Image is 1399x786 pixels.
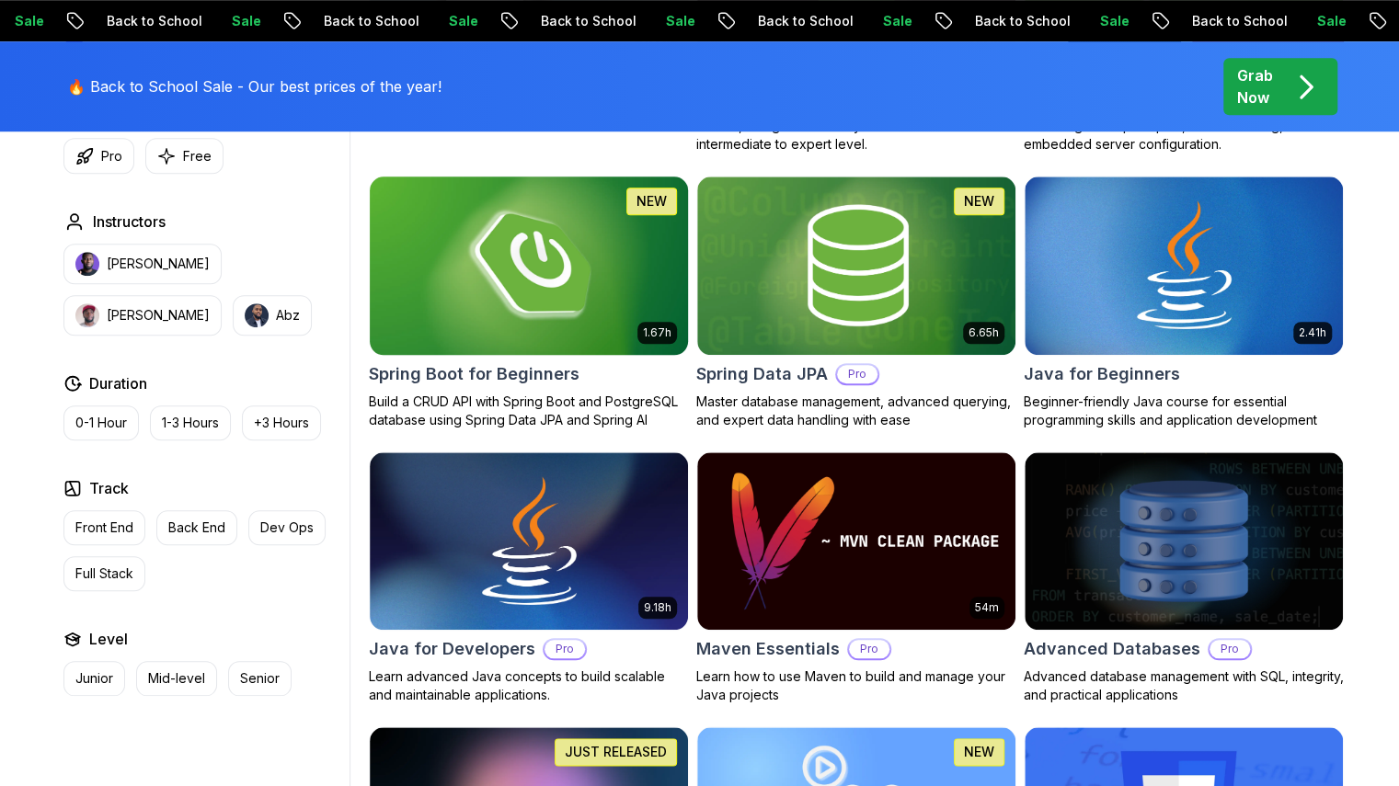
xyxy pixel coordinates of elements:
img: Java for Developers card [370,452,688,631]
p: Build a CRUD API with Spring Boot and PostgreSQL database using Spring Data JPA and Spring AI [369,393,689,429]
p: Learn advanced Java concepts to build scalable and maintainable applications. [369,667,689,704]
img: Maven Essentials card [697,452,1015,631]
h2: Java for Beginners [1024,361,1180,387]
h2: Maven Essentials [696,636,840,662]
a: Advanced Databases cardAdvanced DatabasesProAdvanced database management with SQL, integrity, and... [1024,451,1344,705]
h2: Advanced Databases [1024,636,1200,662]
p: Dev Ops [260,518,314,537]
button: 1-3 Hours [150,405,231,440]
p: Sale [392,12,451,30]
p: Sale [609,12,668,30]
p: JUST RELEASED [565,743,667,761]
p: Master database management, advanced querying, and expert data handling with ease [696,393,1016,429]
a: Maven Essentials card54mMaven EssentialsProLearn how to use Maven to build and manage your Java p... [696,451,1016,705]
img: Spring Boot for Beginners card [361,172,695,359]
p: Beginner-friendly Java course for essential programming skills and application development [1024,393,1344,429]
p: 🔥 Back to School Sale - Our best prices of the year! [67,75,441,97]
button: 0-1 Hour [63,405,139,440]
button: +3 Hours [242,405,321,440]
img: instructor img [245,303,269,327]
p: Abz [276,306,300,325]
p: NEW [636,192,667,211]
p: NEW [964,743,994,761]
p: 54m [975,600,999,615]
button: instructor img[PERSON_NAME] [63,295,222,336]
h2: Level [89,628,128,650]
p: Sale [1043,12,1102,30]
img: Spring Data JPA card [697,177,1015,355]
p: Junior [75,669,113,688]
h2: Spring Data JPA [696,361,828,387]
p: +3 Hours [254,414,309,432]
p: [PERSON_NAME] [107,306,210,325]
h2: Instructors [93,211,166,233]
img: Java for Beginners card [1025,177,1343,355]
h2: Java for Developers [369,636,535,662]
button: Senior [228,661,292,696]
button: instructor imgAbz [233,295,312,336]
p: Mid-level [148,669,205,688]
p: Pro [1210,640,1250,658]
p: Learn how to use Maven to build and manage your Java projects [696,667,1016,704]
p: 0-1 Hour [75,414,127,432]
p: Sale [826,12,885,30]
p: 1.67h [643,325,671,340]
p: 6.65h [969,325,999,340]
p: Back to School [918,12,1043,30]
button: Front End [63,510,145,545]
p: Back to School [484,12,609,30]
p: 9.18h [644,600,671,615]
a: Java for Developers card9.18hJava for DevelopersProLearn advanced Java concepts to build scalable... [369,451,689,705]
p: Back to School [701,12,826,30]
p: Free [183,147,212,165]
p: Pro [849,640,889,658]
h2: Track [89,477,129,499]
p: [PERSON_NAME] [107,255,210,273]
a: Spring Data JPA card6.65hNEWSpring Data JPAProMaster database management, advanced querying, and ... [696,176,1016,429]
p: Back to School [267,12,392,30]
p: Back End [168,518,225,537]
p: Pro [837,365,877,383]
p: Full Stack [75,564,133,583]
button: Dev Ops [248,510,326,545]
a: Spring Boot for Beginners card1.67hNEWSpring Boot for BeginnersBuild a CRUD API with Spring Boot ... [369,176,689,429]
button: Free [145,138,224,174]
p: Grab Now [1237,64,1273,108]
button: Pro [63,138,134,174]
p: Sale [175,12,234,30]
button: Junior [63,661,125,696]
img: instructor img [75,252,99,276]
p: Pro [545,640,585,658]
p: Back to School [50,12,175,30]
p: Advanced database management with SQL, integrity, and practical applications [1024,667,1344,704]
button: Full Stack [63,556,145,591]
button: instructor img[PERSON_NAME] [63,244,222,284]
p: Senior [240,669,280,688]
p: Back to School [1135,12,1260,30]
img: instructor img [75,303,99,327]
h2: Spring Boot for Beginners [369,361,579,387]
p: Sale [1260,12,1319,30]
p: 1-3 Hours [162,414,219,432]
p: Pro [101,147,122,165]
button: Mid-level [136,661,217,696]
h2: Duration [89,372,147,394]
p: Front End [75,518,133,537]
a: Java for Beginners card2.41hJava for BeginnersBeginner-friendly Java course for essential program... [1024,176,1344,429]
p: NEW [964,192,994,211]
button: Back End [156,510,237,545]
img: Advanced Databases card [1025,452,1343,631]
p: 2.41h [1299,325,1326,340]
